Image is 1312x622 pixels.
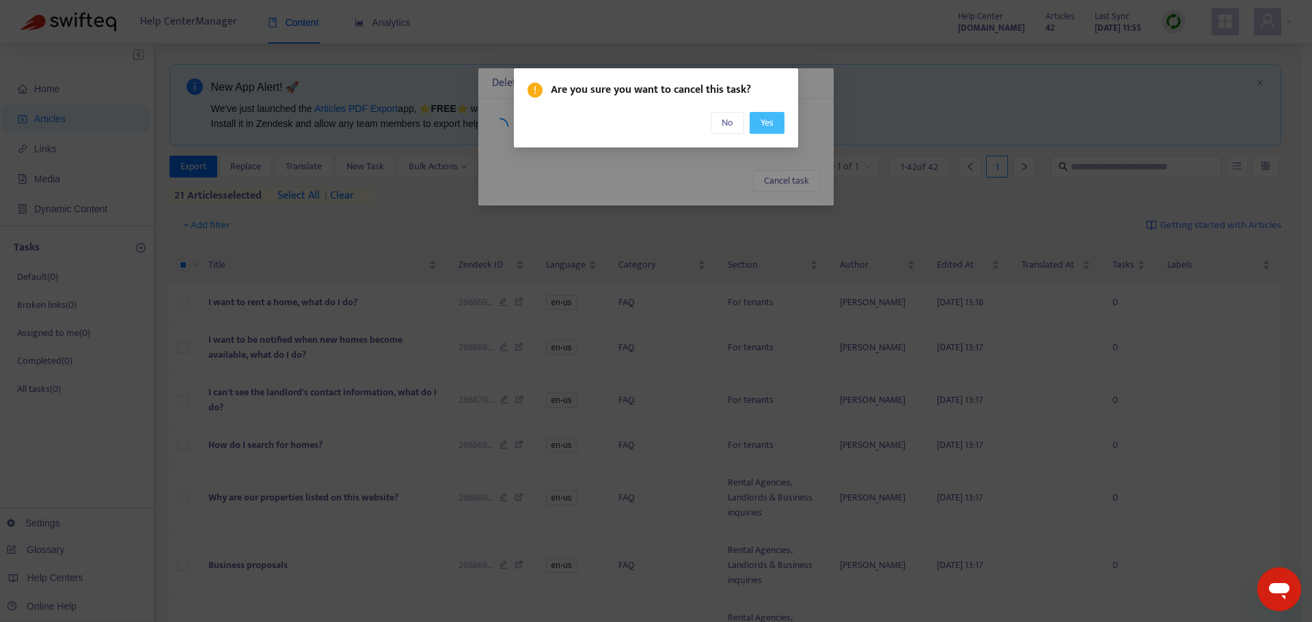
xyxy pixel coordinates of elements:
span: No [722,115,733,130]
span: Yes [761,115,774,130]
iframe: Button to launch messaging window [1257,567,1301,611]
span: Are you sure you want to cancel this task? [551,82,784,98]
button: No [711,112,744,134]
button: Yes [750,112,784,134]
span: exclamation-circle [528,83,543,98]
